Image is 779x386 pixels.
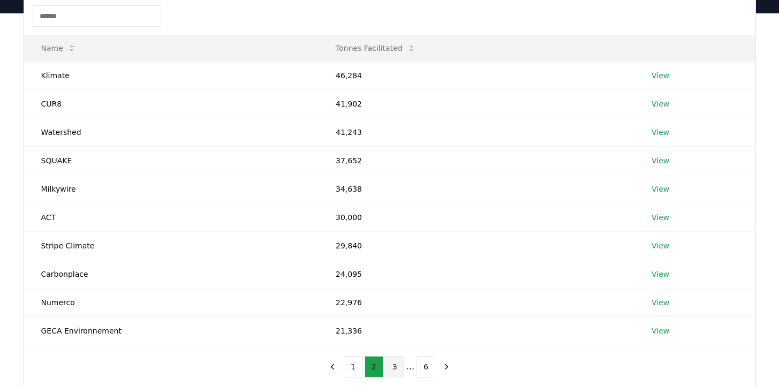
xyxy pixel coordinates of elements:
a: View [652,99,669,109]
a: View [652,155,669,166]
td: 37,652 [319,146,634,175]
td: SQUAKE [24,146,319,175]
td: GECA Environnement [24,316,319,345]
a: View [652,70,669,81]
a: View [652,297,669,308]
a: View [652,326,669,336]
td: 24,095 [319,260,634,288]
td: CUR8 [24,89,319,118]
button: Name [33,37,85,59]
td: 41,902 [319,89,634,118]
td: Watershed [24,118,319,146]
a: View [652,184,669,194]
td: 34,638 [319,175,634,203]
button: previous page [323,356,342,377]
td: 30,000 [319,203,634,231]
td: Milkywire [24,175,319,203]
td: 46,284 [319,61,634,89]
button: 1 [344,356,362,377]
td: 29,840 [319,231,634,260]
a: View [652,212,669,223]
td: 22,976 [319,288,634,316]
button: 3 [385,356,404,377]
td: ACT [24,203,319,231]
button: next page [437,356,456,377]
button: 6 [417,356,435,377]
button: Tonnes Facilitated [327,37,424,59]
td: Stripe Climate [24,231,319,260]
button: 2 [365,356,383,377]
li: ... [406,360,414,373]
td: 41,243 [319,118,634,146]
a: View [652,240,669,251]
td: Klimate [24,61,319,89]
td: Numerco [24,288,319,316]
a: View [652,127,669,138]
td: 21,336 [319,316,634,345]
a: View [652,269,669,279]
td: Carbonplace [24,260,319,288]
